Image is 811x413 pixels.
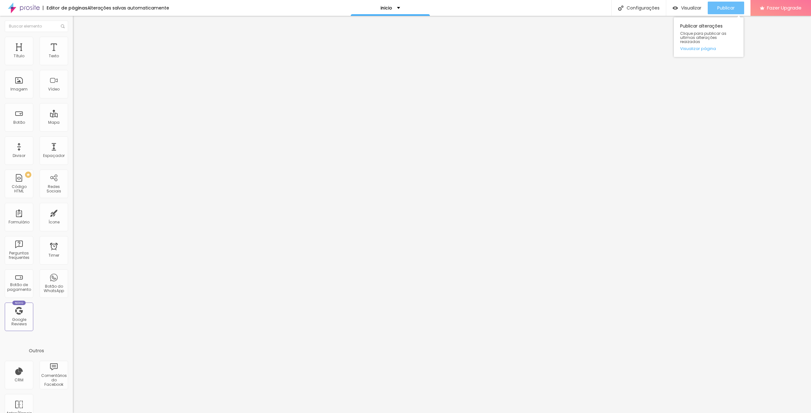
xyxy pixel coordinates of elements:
[48,87,60,91] div: Vídeo
[717,5,735,10] span: Publicar
[767,5,801,10] span: Fazer Upgrade
[6,283,31,292] div: Botão de pagamento
[680,31,737,44] span: Clique para publicar as ultimas alterações reaizadas
[43,6,87,10] div: Editor de páginas
[673,5,678,11] img: view-1.svg
[6,185,31,194] div: Código HTML
[73,16,811,413] iframe: Editor
[708,2,744,14] button: Publicar
[10,87,28,91] div: Imagem
[666,2,708,14] button: Visualizar
[87,6,169,10] div: Alterações salvas automaticamente
[61,24,65,28] img: Icone
[41,284,66,293] div: Botão do WhatsApp
[618,5,623,11] img: Icone
[680,47,737,51] a: Visualizar página
[12,301,26,305] div: Novo
[43,153,65,158] div: Espaçador
[14,54,24,58] div: Título
[41,185,66,194] div: Redes Sociais
[49,54,59,58] div: Texto
[681,5,701,10] span: Visualizar
[48,120,60,125] div: Mapa
[6,251,31,260] div: Perguntas frequentes
[48,220,60,224] div: Ícone
[41,373,66,387] div: Comentários do Facebook
[674,17,744,57] div: Publicar alterações
[15,378,23,382] div: CRM
[48,253,59,258] div: Timer
[9,220,29,224] div: Formulário
[5,21,68,32] input: Buscar elemento
[6,317,31,327] div: Google Reviews
[380,6,392,10] p: inicio
[13,153,25,158] div: Divisor
[13,120,25,125] div: Botão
